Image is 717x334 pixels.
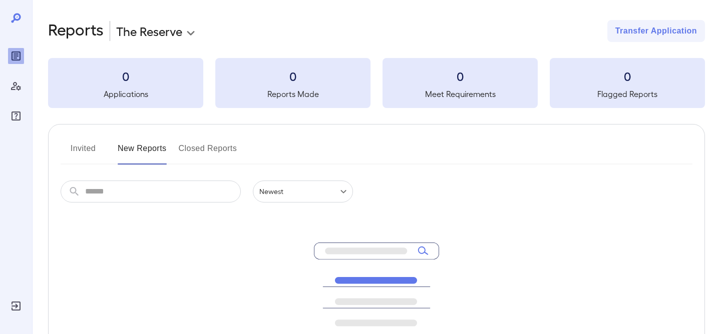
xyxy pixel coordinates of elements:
h2: Reports [48,20,104,42]
button: Closed Reports [179,140,237,164]
summary: 0Applications0Reports Made0Meet Requirements0Flagged Reports [48,58,705,108]
button: Invited [61,140,106,164]
div: Log Out [8,298,24,314]
div: Reports [8,48,24,64]
h3: 0 [550,68,705,84]
h5: Reports Made [215,88,371,100]
button: Transfer Application [607,20,705,42]
h3: 0 [215,68,371,84]
p: The Reserve [116,23,182,39]
h5: Applications [48,88,203,100]
div: Manage Users [8,78,24,94]
h5: Meet Requirements [383,88,538,100]
h5: Flagged Reports [550,88,705,100]
button: New Reports [118,140,167,164]
h3: 0 [383,68,538,84]
div: Newest [253,180,353,202]
div: FAQ [8,108,24,124]
h3: 0 [48,68,203,84]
